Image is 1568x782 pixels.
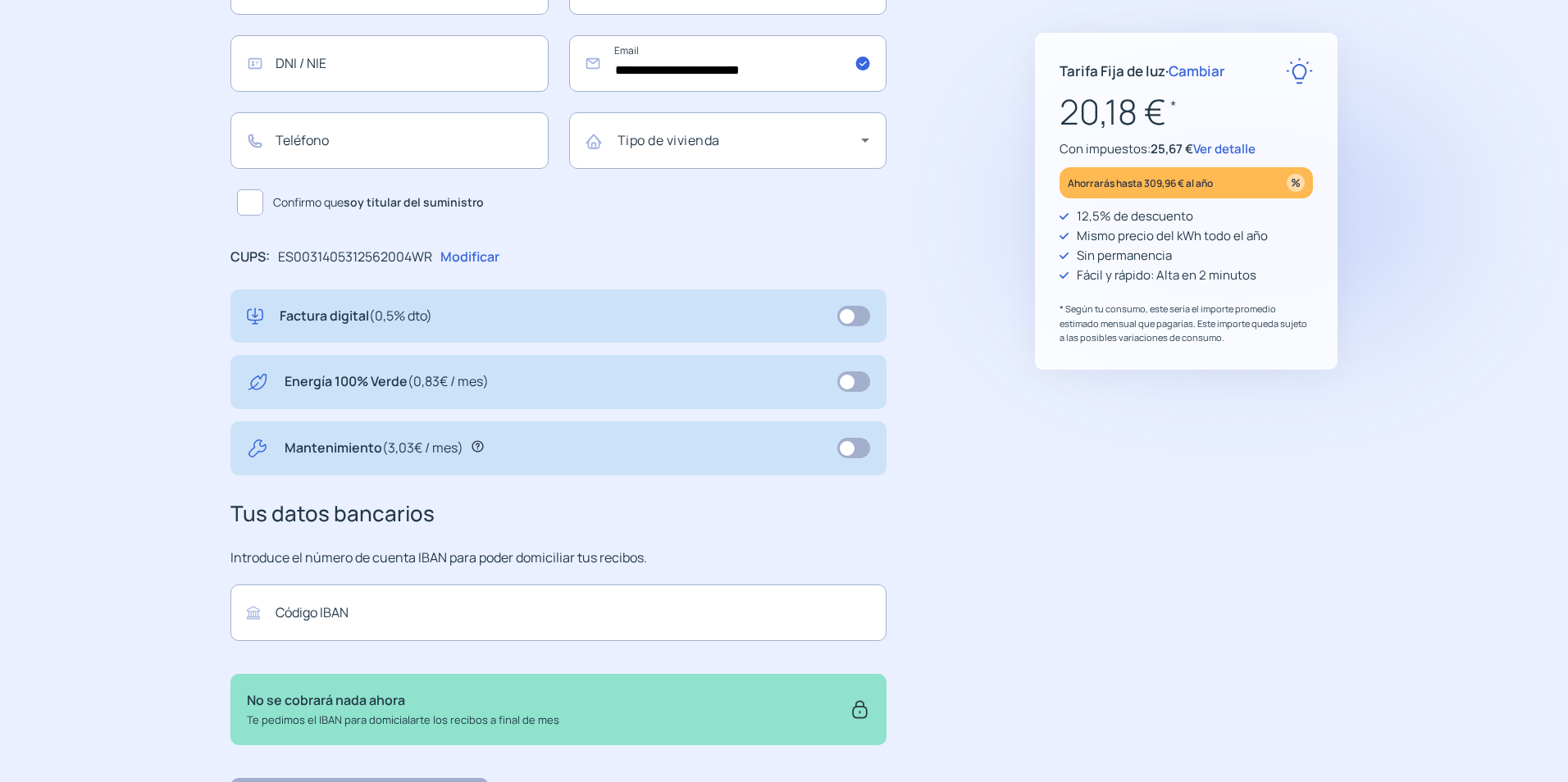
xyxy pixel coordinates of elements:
[280,306,432,327] p: Factura digital
[408,372,489,390] span: (0,83€ / mes)
[247,712,559,729] p: Te pedimos el IBAN para domicialarte los recibos a final de mes
[440,247,499,268] p: Modificar
[247,690,559,712] p: No se cobrará nada ahora
[1077,226,1268,246] p: Mismo precio del kWh todo el año
[247,438,268,459] img: tool.svg
[382,439,463,457] span: (3,03€ / mes)
[230,247,270,268] p: CUPS:
[344,194,484,210] b: soy titular del suministro
[1068,174,1213,193] p: Ahorrarás hasta 309,96 € al año
[1060,302,1313,345] p: * Según tu consumo, este sería el importe promedio estimado mensual que pagarías. Este importe qu...
[285,371,489,393] p: Energía 100% Verde
[1077,266,1256,285] p: Fácil y rápido: Alta en 2 minutos
[1286,57,1313,84] img: rate-E.svg
[618,131,720,149] mat-label: Tipo de vivienda
[1077,246,1172,266] p: Sin permanencia
[1077,207,1193,226] p: 12,5% de descuento
[850,690,870,728] img: secure.svg
[1060,84,1313,139] p: 20,18 €
[1060,139,1313,159] p: Con impuestos:
[230,548,887,569] p: Introduce el número de cuenta IBAN para poder domiciliar tus recibos.
[1193,140,1256,157] span: Ver detalle
[247,306,263,327] img: digital-invoice.svg
[1287,174,1305,192] img: percentage_icon.svg
[230,497,887,531] h3: Tus datos bancarios
[1169,61,1225,80] span: Cambiar
[1060,60,1225,82] p: Tarifa Fija de luz ·
[285,438,463,459] p: Mantenimiento
[247,371,268,393] img: energy-green.svg
[273,193,484,211] span: Confirmo que
[1151,140,1193,157] span: 25,67 €
[278,247,432,268] p: ES0031405312562004WR
[369,307,432,325] span: (0,5% dto)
